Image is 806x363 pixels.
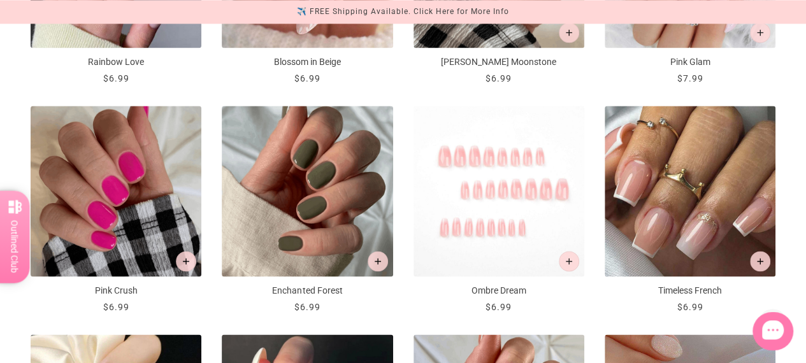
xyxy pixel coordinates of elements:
[414,55,584,69] p: [PERSON_NAME] Moonstone
[31,106,201,314] a: Pink Crush
[486,302,512,312] span: $6.99
[677,73,703,83] span: $7.99
[414,106,584,314] a: Ombre Dream
[605,55,775,69] p: Pink Glam
[414,106,584,276] img: Ombré Dream - Press On Nails
[294,73,320,83] span: $6.99
[750,22,770,43] button: Add to cart
[559,251,579,271] button: Add to cart
[103,73,129,83] span: $6.99
[222,284,392,297] p: Enchanted Forest
[222,55,392,69] p: Blossom in Beige
[31,284,201,297] p: Pink Crush
[605,284,775,297] p: Timeless French
[31,106,201,276] img: Pink Crush-Press on Manicure-Outlined
[222,106,392,314] a: Enchanted Forest
[559,22,579,43] button: Add to cart
[297,5,509,18] div: ✈️ FREE Shipping Available. Click Here for More Info
[31,55,201,69] p: Rainbow Love
[605,106,775,314] a: Timeless French
[750,251,770,271] button: Add to cart
[677,302,703,312] span: $6.99
[103,302,129,312] span: $6.99
[176,251,196,271] button: Add to cart
[486,73,512,83] span: $6.99
[222,106,392,276] img: Enchanted Forest-Press on Manicure-Outlined
[368,251,388,271] button: Add to cart
[294,302,320,312] span: $6.99
[414,284,584,297] p: Ombre Dream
